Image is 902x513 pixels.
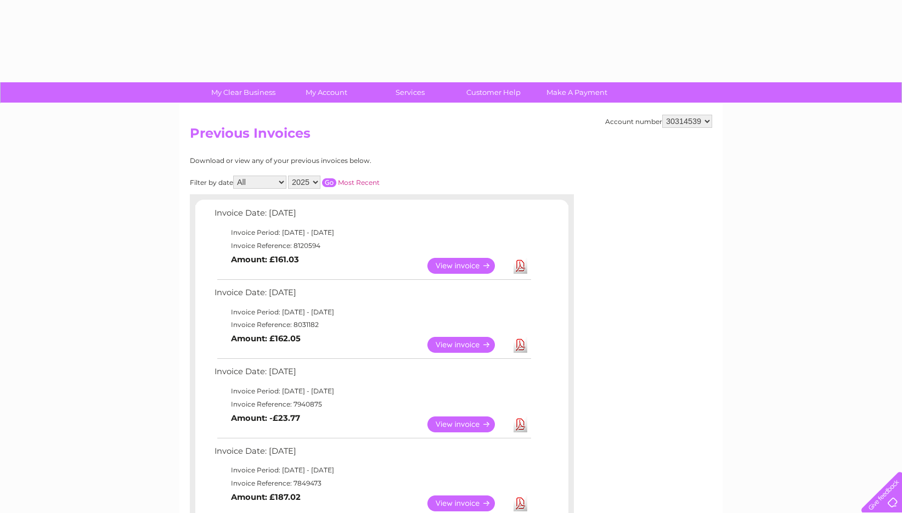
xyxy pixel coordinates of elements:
b: Amount: £161.03 [231,255,299,264]
td: Invoice Period: [DATE] - [DATE] [212,226,533,239]
a: Download [514,337,527,353]
b: Amount: £187.02 [231,492,301,502]
td: Invoice Reference: 7849473 [212,477,533,490]
td: Invoice Date: [DATE] [212,364,533,385]
td: Invoice Period: [DATE] - [DATE] [212,385,533,398]
a: Download [514,258,527,274]
a: View [427,337,508,353]
td: Invoice Reference: 8120594 [212,239,533,252]
b: Amount: £162.05 [231,334,301,343]
td: Invoice Date: [DATE] [212,206,533,226]
td: Invoice Date: [DATE] [212,444,533,464]
a: Customer Help [448,82,539,103]
a: Make A Payment [532,82,622,103]
div: Filter by date [190,176,478,189]
td: Invoice Reference: 8031182 [212,318,533,331]
a: Services [365,82,455,103]
a: View [427,258,508,274]
h2: Previous Invoices [190,126,712,146]
a: View [427,495,508,511]
div: Download or view any of your previous invoices below. [190,157,478,165]
b: Amount: -£23.77 [231,413,300,423]
a: My Account [281,82,372,103]
td: Invoice Reference: 7940875 [212,398,533,411]
a: View [427,416,508,432]
td: Invoice Period: [DATE] - [DATE] [212,306,533,319]
a: Download [514,495,527,511]
td: Invoice Date: [DATE] [212,285,533,306]
div: Account number [605,115,712,128]
td: Invoice Period: [DATE] - [DATE] [212,464,533,477]
a: My Clear Business [198,82,289,103]
a: Download [514,416,527,432]
a: Most Recent [338,178,380,187]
